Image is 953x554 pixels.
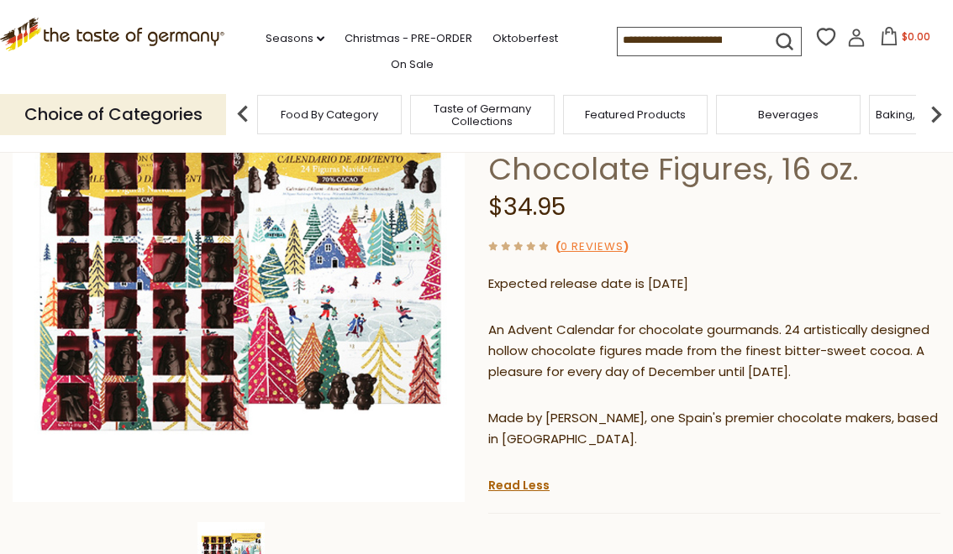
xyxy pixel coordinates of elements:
a: Seasons [266,29,324,48]
a: Featured Products [585,108,686,121]
a: Read Less [488,477,550,494]
span: $0.00 [902,29,930,44]
p: Expected release date is [DATE] [488,274,940,295]
span: $34.95 [488,191,566,223]
span: ( ) [555,238,629,254]
p: An Advent Calendar for chocolate gourmands. 24 artistically designed hollow chocolate figures mad... [488,320,940,383]
button: $0.00 [869,27,940,52]
a: 0 Reviews [561,238,624,256]
a: Taste of Germany Collections [415,102,550,128]
img: Simon Coll Advent Calendar [13,50,465,502]
a: Christmas - PRE-ORDER [345,29,472,48]
a: Beverages [758,108,819,121]
h1: [PERSON_NAME] Advent Calendar with Dark Chocolate Figures, 16 oz. [488,75,940,188]
a: Oktoberfest [492,29,558,48]
a: Food By Category [281,108,378,121]
img: previous arrow [226,97,260,131]
p: Made by [PERSON_NAME], one Spain's premier chocolate makers, based in [GEOGRAPHIC_DATA]. [488,408,940,450]
a: On Sale [391,55,434,74]
img: next arrow [919,97,953,131]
